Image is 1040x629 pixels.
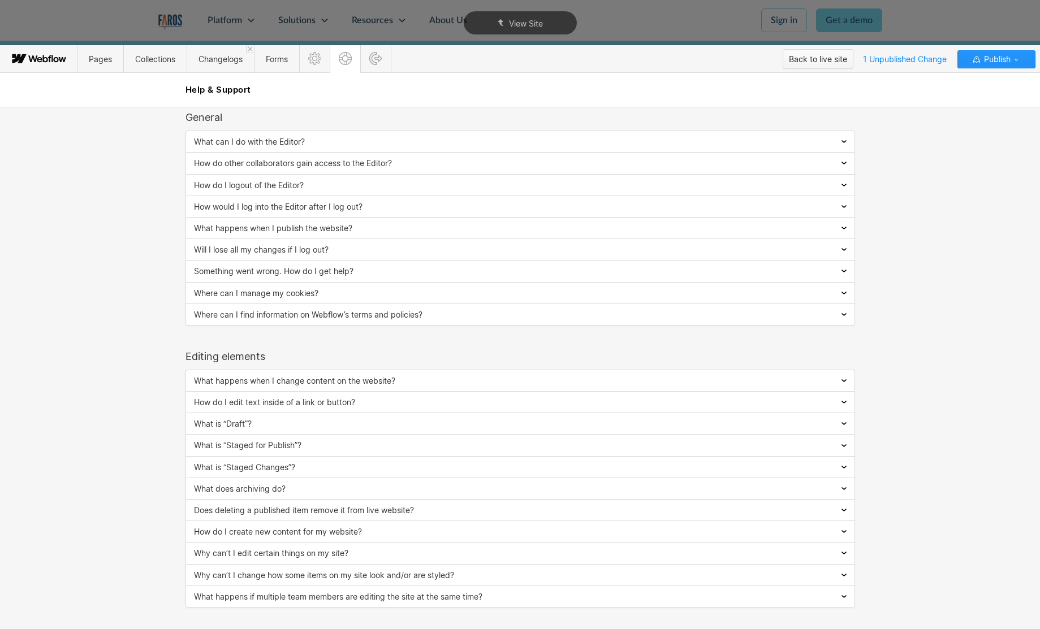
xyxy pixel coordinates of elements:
span: 1 Unpublished Change [858,50,952,68]
span: What can I do with the Editor? [194,137,305,146]
span: Where can I manage my cookies? [194,288,318,298]
span: What happens when I publish the website? [194,223,352,233]
div: General [185,111,855,123]
span: How do other collaborators gain access to the Editor? [194,159,392,168]
span: Why can’t I change how some items on my site look and/or are styled? [194,570,454,580]
span: What happens when I change content on the website? [194,376,395,385]
span: What is “Staged for Publish”? [194,441,301,450]
div: Back to live site [789,51,847,68]
span: How would I log into the Editor after I log out? [194,202,363,211]
span: How do I edit text inside of a link or button? [194,397,355,407]
h2: Help & Support [185,84,855,96]
a: Close 'Changelogs' tab [246,45,254,53]
span: What is “Staged Changes”? [194,462,295,472]
span: How do I create new content for my website? [194,527,362,536]
span: Where can I find information on Webflow’s terms and policies? [194,310,422,319]
span: Does deleting a published item remove it from live website? [194,505,414,515]
span: Will I lose all my changes if I log out? [194,245,329,254]
span: How do I logout of the Editor? [194,180,304,190]
span: Collections [135,54,175,64]
span: Pages [89,54,112,64]
span: Forms [266,54,288,64]
span: View Site [509,19,543,28]
span: What is “Draft”? [194,419,252,428]
span: Something went wrong. How do I get help? [194,267,353,276]
span: What does archiving do? [194,484,286,493]
div: Editing elements [185,350,855,362]
span: Why can’t I edit certain things on my site? [194,549,348,558]
button: Publish [957,50,1035,68]
button: Back to live site [783,49,853,69]
span: Changelogs [198,54,243,64]
span: What happens if multiple team members are editing the site at the same time? [194,592,482,601]
span: Publish [982,51,1011,68]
